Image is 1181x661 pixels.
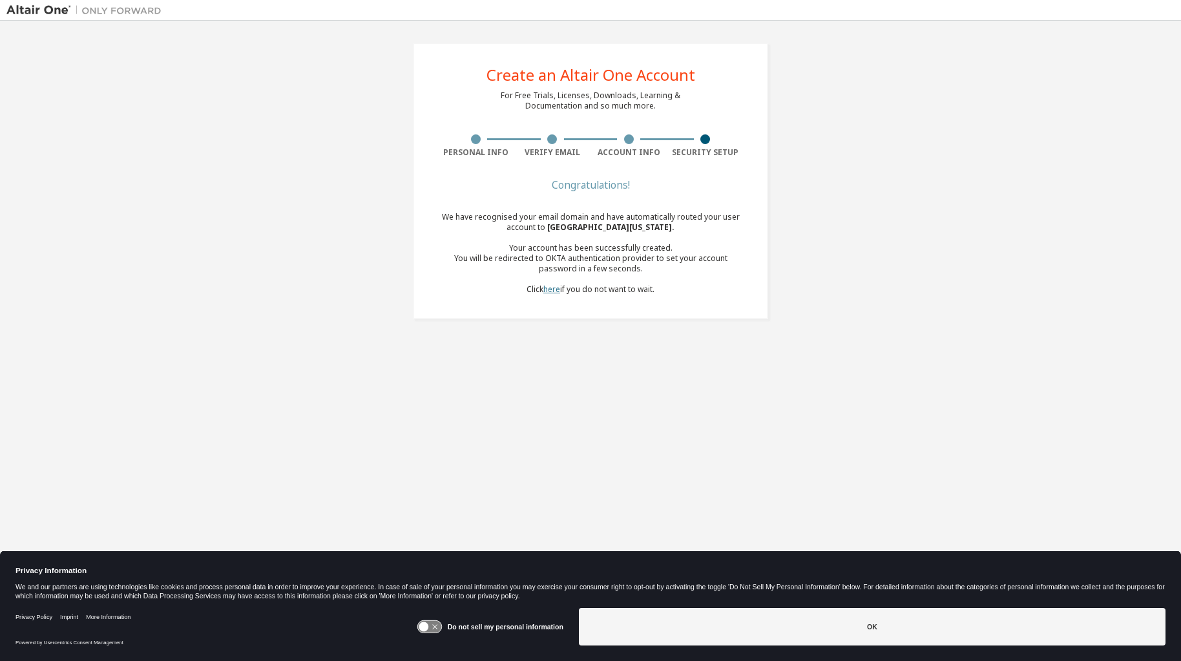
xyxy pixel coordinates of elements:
[514,147,591,158] div: Verify Email
[667,147,744,158] div: Security Setup
[590,147,667,158] div: Account Info
[437,212,744,295] div: We have recognised your email domain and have automatically routed your user account to Click if ...
[437,181,744,189] div: Congratulations!
[547,222,674,233] span: [GEOGRAPHIC_DATA][US_STATE] .
[486,67,695,83] div: Create an Altair One Account
[437,253,744,274] div: You will be redirected to OKTA authentication provider to set your account password in a few seco...
[437,147,514,158] div: Personal Info
[501,90,680,111] div: For Free Trials, Licenses, Downloads, Learning & Documentation and so much more.
[543,284,560,295] a: here
[6,4,168,17] img: Altair One
[437,243,744,253] div: Your account has been successfully created.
